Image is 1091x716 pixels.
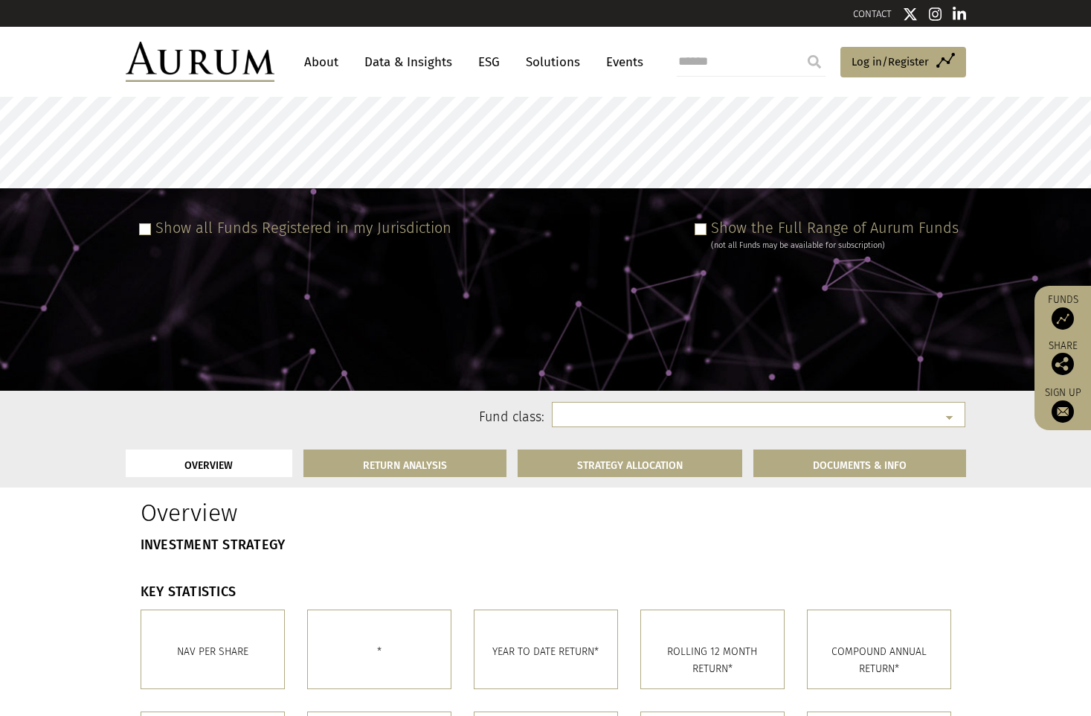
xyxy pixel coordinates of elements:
[1042,386,1084,423] a: Sign up
[518,450,742,477] a: STRATEGY ALLOCATION
[1042,293,1084,330] a: Funds
[799,47,829,77] input: Submit
[652,644,773,677] p: ROLLING 12 MONTH RETURN*
[303,450,506,477] a: RETURN ANALYSIS
[152,644,273,660] p: Nav per share
[852,53,929,71] span: Log in/Register
[141,537,286,553] strong: INVESTMENT STRATEGY
[819,644,939,677] p: COMPOUND ANNUAL RETURN*
[753,450,966,477] a: DOCUMENTS & INFO
[357,48,460,76] a: Data & Insights
[953,7,966,22] img: Linkedin icon
[486,644,606,660] p: YEAR TO DATE RETURN*
[297,48,346,76] a: About
[599,48,643,76] a: Events
[840,47,966,78] a: Log in/Register
[711,219,959,237] label: Show the Full Range of Aurum Funds
[853,8,892,19] a: CONTACT
[471,48,507,76] a: ESG
[141,499,535,527] h1: Overview
[1052,400,1074,423] img: Sign up to our newsletter
[269,408,545,427] label: Fund class:
[929,7,942,22] img: Instagram icon
[141,584,236,600] strong: KEY STATISTICS
[1042,341,1084,375] div: Share
[126,42,274,82] img: Aurum
[903,7,918,22] img: Twitter icon
[1052,353,1074,375] img: Share this post
[518,48,588,76] a: Solutions
[711,239,959,252] div: (not all Funds may be available for subscription)
[155,219,451,237] label: Show all Funds Registered in my Jurisdiction
[1052,307,1074,330] img: Access Funds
